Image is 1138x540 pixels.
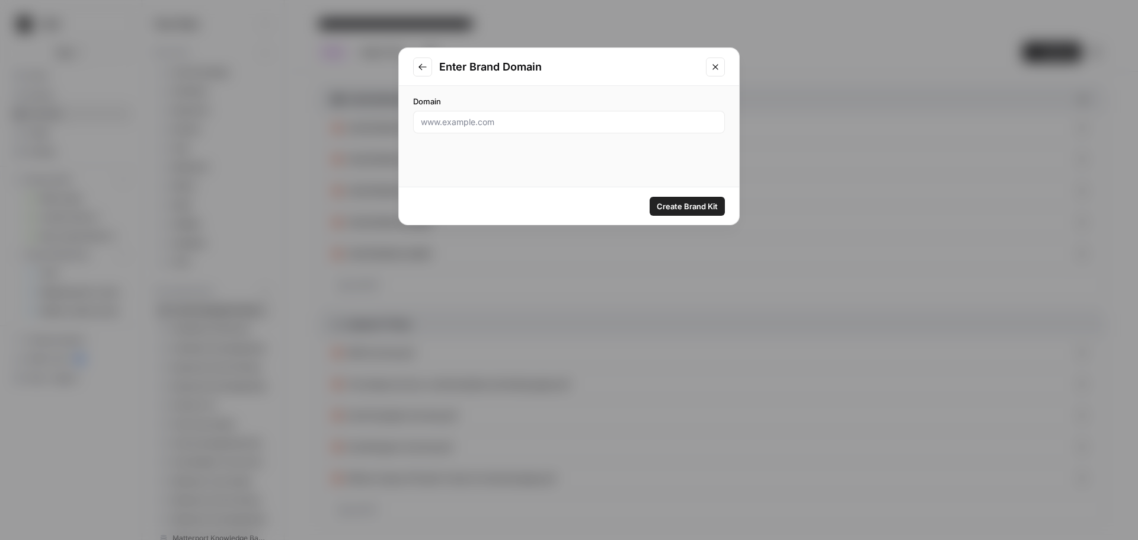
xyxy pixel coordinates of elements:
label: Domain [413,95,725,107]
span: Create Brand Kit [657,200,718,212]
button: Create Brand Kit [650,197,725,216]
button: Close modal [706,57,725,76]
button: Go to previous step [413,57,432,76]
input: www.example.com [421,116,717,128]
h2: Enter Brand Domain [439,59,699,75]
